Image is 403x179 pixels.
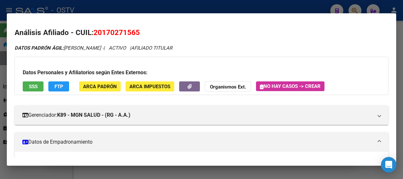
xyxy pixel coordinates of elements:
strong: DATOS PADRÓN ÁGIL: [15,45,64,51]
span: SSS [29,84,38,89]
span: ARCA Padrón [83,84,117,89]
button: Organismos Ext. [205,81,251,91]
mat-panel-title: Datos de Empadronamiento [22,138,373,146]
span: ARCA Impuestos [129,84,170,89]
mat-panel-title: Gerenciador: [22,111,373,119]
button: SSS [23,81,43,91]
button: ARCA Impuestos [126,81,174,91]
mat-expansion-panel-header: Datos de Empadronamiento [15,132,388,152]
strong: Organismos Ext. [210,84,246,90]
mat-expansion-panel-header: Gerenciador:K89 - MGN SALUD - (RG - A.A.) [15,105,388,125]
span: FTP [55,84,63,89]
i: | ACTIVO | [15,45,172,51]
h2: Análisis Afiliado - CUIL: [15,27,388,38]
button: ARCA Padrón [79,81,121,91]
span: [PERSON_NAME] - [15,45,104,51]
span: No hay casos -> Crear [260,83,321,89]
strong: K89 - MGN SALUD - (RG - A.A.) [57,111,130,119]
span: AFILIADO TITULAR [131,45,172,51]
button: No hay casos -> Crear [256,81,324,91]
span: 20170271565 [93,28,140,37]
button: FTP [48,81,69,91]
h3: Datos Personales y Afiliatorios según Entes Externos: [23,69,380,77]
div: Open Intercom Messenger [381,157,397,173]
